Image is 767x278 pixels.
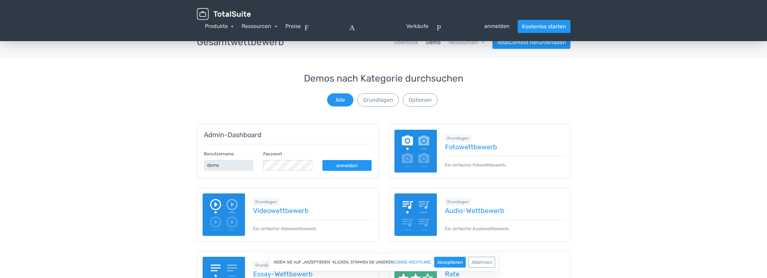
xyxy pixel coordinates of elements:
[445,135,471,142] span: Alles in den Grundlagen durchsuchen
[426,38,441,47] a: Demo
[253,207,373,214] a: Videowettbewerb
[253,198,279,205] span: Alles in den Grundlagen durchsuchen
[336,97,345,103] font: Alle
[445,162,507,167] font: Ein einfacher Fotowettbewerb.
[447,136,469,141] font: Grundlagen
[445,143,565,151] a: Fotowettbewerb
[445,270,565,278] a: Rate
[394,193,437,236] img: audio-poll.png.webp
[363,97,393,103] font: Grundlagen
[445,143,497,151] font: Fotowettbewerb
[403,93,438,106] button: Optionen
[492,36,570,49] a: TotalContest herunterladen
[522,23,566,30] font: Kostenlos starten
[204,151,234,156] font: Benutzername
[204,131,262,139] font: Admin-Dashboard
[445,270,459,278] font: Rate
[304,73,463,84] font: Demos nach Kategorie durchsuchen
[394,130,437,173] img: image-poll.png.webp
[518,20,570,33] a: Kostenlos starten
[430,260,431,265] font: .
[197,8,251,20] img: TotalSuite für WordPress
[409,97,432,103] font: Optionen
[242,23,271,29] font: Ressourcen
[394,38,418,47] a: Überblick
[205,23,234,29] a: Produkte
[197,36,284,48] font: Gesamtwettbewerb
[434,257,466,268] button: Akzeptieren
[437,22,509,30] a: Personanmelden
[255,199,277,204] font: Grundlagen
[394,39,418,45] font: Überblick
[437,259,463,265] font: Akzeptieren
[253,226,317,231] font: Ein einfacher Videowettbewerb.
[253,207,309,215] font: Videowettbewerb
[497,39,566,45] font: TotalContest herunterladen
[285,22,301,30] a: Preise
[406,23,428,29] font: Verkäufe
[445,207,565,214] a: Audio-Wettbewerb
[253,270,373,278] a: Essay-Wettbewerb
[447,199,469,204] font: Grundlagen
[322,160,372,171] a: anmelden
[274,260,393,265] font: Indem Sie auf „Akzeptieren“ klicken, stimmen Sie unseren
[203,193,245,236] img: video-poll.png.webp
[393,260,430,264] a: Cookie-Richtlinie
[285,23,301,29] font: Preise
[445,198,471,205] span: Alles in den Grundlagen durchsuchen
[327,93,353,106] button: Alle
[205,23,228,29] font: Produkte
[445,226,510,231] font: Ein einfacher Audiowettbewerb.
[445,207,504,215] font: Audio-Wettbewerb
[357,93,399,106] button: Grundlagen
[304,22,404,30] font: Frage_Antwort
[484,23,510,29] font: anmelden
[242,23,277,29] a: Ressourcen
[263,151,282,156] font: Passwort
[449,39,484,45] a: Ressourcen
[468,257,495,268] button: Ablehnen
[253,270,313,278] font: Essay-Wettbewerb
[449,39,478,45] font: Ressourcen
[437,22,481,30] font: Person
[336,163,357,168] font: anmelden
[472,259,492,265] font: Ablehnen
[426,39,441,45] font: Demo
[304,22,428,30] a: Frage_AntwortVerkäufe
[393,260,430,265] font: Cookie-Richtlinie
